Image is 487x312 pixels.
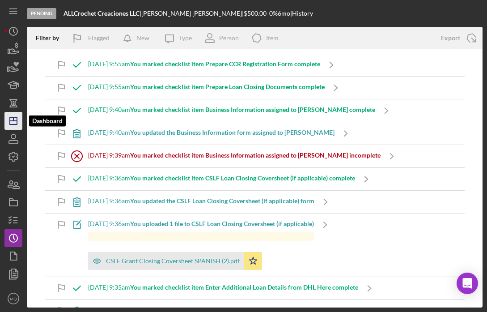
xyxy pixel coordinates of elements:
b: You updated the Business Information form assigned to [PERSON_NAME] [130,128,335,136]
a: [DATE] 9:40amYou updated the Business Information form assigned to [PERSON_NAME] [66,122,357,145]
div: Person [219,34,239,42]
div: Open Intercom Messenger [457,273,478,294]
div: [DATE] 9:35am [88,284,358,291]
div: Flagged [88,29,110,47]
a: [DATE] 9:55amYou marked checklist item Prepare CCR Registration Form complete [66,54,343,76]
b: You marked checklist item CSLF Loan Closing Coversheet (if applicable) complete [130,174,355,182]
div: Pending [27,8,56,19]
div: $500.00 [244,10,269,17]
div: [DATE] 9:40am [88,129,335,136]
b: You marked checklist item Business Information assigned to [PERSON_NAME] incomplete [130,151,381,159]
button: Export [432,29,483,47]
div: [DATE] 9:36am [88,220,314,227]
b: You updated the CSLF Loan Closing Coversheet (if applicable) form [130,197,314,205]
div: | [64,10,141,17]
div: [DATE] 9:39am [88,152,381,159]
b: You marked checklist item Business Information assigned to [PERSON_NAME] complete [130,106,375,113]
b: ALLCrochet Creaciones LLC [64,9,140,17]
a: [DATE] 9:36amYou uploaded 1 file to CSLF Loan Closing Coversheet (if applicable)CSLF Grant Closin... [66,214,336,277]
button: CSLF Grant Closing Coversheet SPANISH (2).pdf [88,252,262,270]
div: Item [266,34,279,42]
a: [DATE] 9:35amYou marked checklist item Enter Additional Loan Details from DHL Here complete [66,277,381,299]
a: [DATE] 9:40amYou marked checklist item Business Information assigned to [PERSON_NAME] complete [66,99,398,122]
a: [DATE] 9:36amYou marked checklist item CSLF Loan Closing Coversheet (if applicable) complete [66,168,377,190]
b: You marked checklist item Enter Additional Loan Details from DHL Here complete [130,283,358,291]
div: [DATE] 9:36am [88,197,314,205]
div: New [136,29,149,47]
div: 6 mo [278,10,290,17]
div: | History [290,10,313,17]
a: [DATE] 9:55amYou marked checklist item Prepare Loan Closing Documents complete [66,77,347,99]
b: You marked checklist item Prepare Loan Closing Documents complete [130,83,325,90]
b: You marked checklist item Prepare CCR Registration Form complete [130,60,320,68]
div: [DATE] 9:36am [88,175,355,182]
button: MQ [4,290,22,308]
div: 0 % [269,10,278,17]
text: MQ [10,296,17,301]
div: Filter by [36,34,66,42]
a: [DATE] 9:36amYou updated the CSLF Loan Closing Coversheet (if applicable) form [66,191,337,213]
div: [DATE] 9:40am [88,106,375,113]
b: You uploaded 1 file to CSLF Loan Closing Coversheet (if applicable) [130,220,314,227]
div: Export [441,29,460,47]
div: [PERSON_NAME] [PERSON_NAME] | [141,10,244,17]
div: [DATE] 9:55am [88,83,325,90]
div: [DATE] 9:55am [88,60,320,68]
div: Type [179,34,192,42]
button: New [119,29,158,47]
a: [DATE] 9:39amYou marked checklist item Business Information assigned to [PERSON_NAME] incomplete [66,145,403,167]
div: CSLF Grant Closing Coversheet SPANISH (2).pdf [106,257,240,265]
button: Flagged [66,29,119,47]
